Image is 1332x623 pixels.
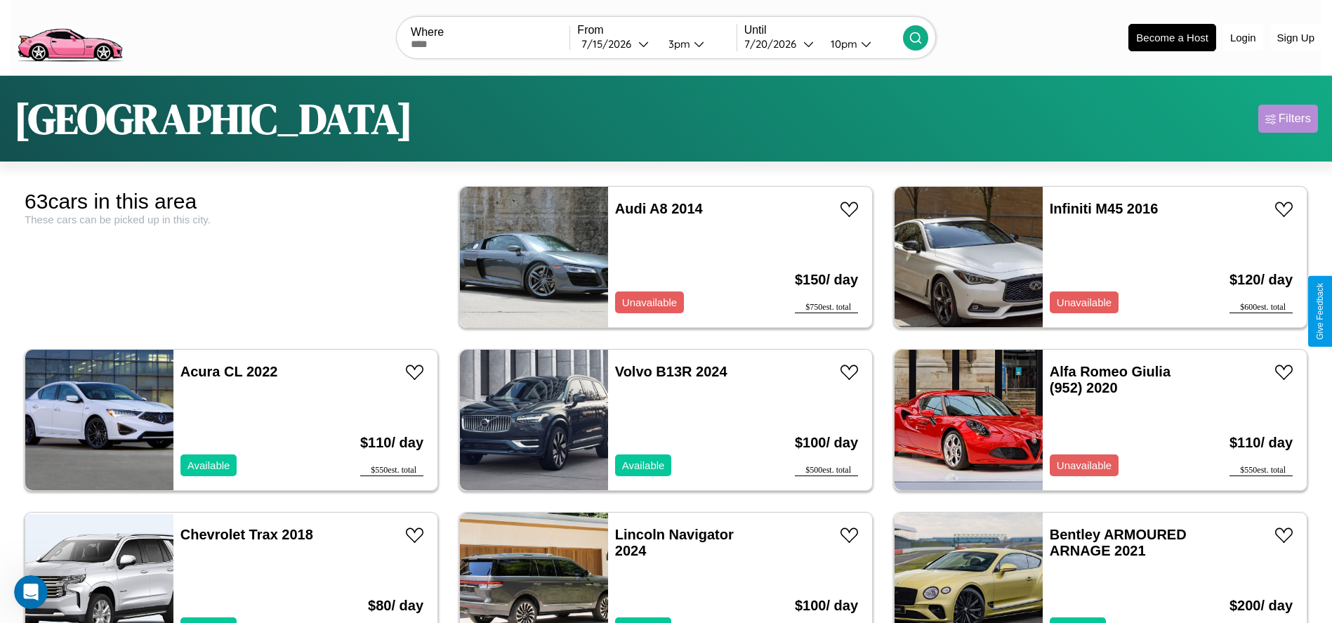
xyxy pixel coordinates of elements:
[744,24,903,37] label: Until
[1050,364,1171,395] a: Alfa Romeo Giulia (952) 2020
[615,527,734,558] a: Lincoln Navigator 2024
[622,293,677,312] p: Unavailable
[1229,302,1293,313] div: $ 600 est. total
[1229,421,1293,465] h3: $ 110 / day
[657,37,737,51] button: 3pm
[25,190,438,214] div: 63 cars in this area
[577,37,657,51] button: 7/15/2026
[1223,25,1263,51] button: Login
[795,465,858,476] div: $ 500 est. total
[1229,258,1293,302] h3: $ 120 / day
[615,364,727,379] a: Volvo B13R 2024
[795,421,858,465] h3: $ 100 / day
[180,527,313,542] a: Chevrolet Trax 2018
[360,465,423,476] div: $ 550 est. total
[14,575,48,609] iframe: Intercom live chat
[819,37,903,51] button: 10pm
[187,456,230,475] p: Available
[360,421,423,465] h3: $ 110 / day
[744,37,803,51] div: 7 / 20 / 2026
[824,37,861,51] div: 10pm
[1057,293,1112,312] p: Unavailable
[411,26,569,39] label: Where
[1270,25,1321,51] button: Sign Up
[180,364,278,379] a: Acura CL 2022
[577,24,736,37] label: From
[1229,465,1293,476] div: $ 550 est. total
[615,201,703,216] a: Audi A8 2014
[1315,283,1325,340] div: Give Feedback
[795,258,858,302] h3: $ 150 / day
[581,37,638,51] div: 7 / 15 / 2026
[661,37,694,51] div: 3pm
[1258,105,1318,133] button: Filters
[1050,527,1187,558] a: Bentley ARMOURED ARNAGE 2021
[1128,24,1216,51] button: Become a Host
[14,90,413,147] h1: [GEOGRAPHIC_DATA]
[1279,112,1311,126] div: Filters
[795,302,858,313] div: $ 750 est. total
[25,214,438,225] div: These cars can be picked up in this city.
[1057,456,1112,475] p: Unavailable
[622,456,665,475] p: Available
[1050,201,1159,216] a: Infiniti M45 2016
[11,7,128,65] img: logo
